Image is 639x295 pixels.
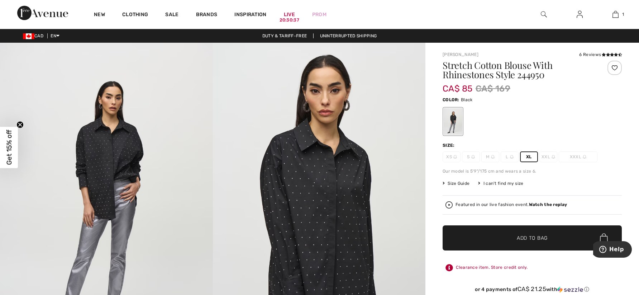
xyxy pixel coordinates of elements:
span: L [501,151,519,162]
img: ring-m.svg [583,155,586,159]
span: Add to Bag [517,234,548,242]
div: 20:30:37 [280,17,299,24]
img: 1ère Avenue [17,6,68,20]
a: [PERSON_NAME] [443,52,478,57]
div: I can't find my size [478,180,523,187]
span: CAD [23,33,46,38]
strong: Watch the replay [529,202,567,207]
span: Black [461,97,473,102]
div: Size: [443,142,456,149]
img: ring-m.svg [491,155,495,159]
div: Black [444,108,462,135]
img: ring-m.svg [453,155,457,159]
a: Clothing [122,11,148,19]
img: Sezzle [557,286,583,293]
img: Bag.svg [600,233,608,243]
span: Color: [443,97,459,102]
a: 1 [598,10,633,19]
span: XXXL [559,151,597,162]
img: My Bag [612,10,619,19]
span: M [481,151,499,162]
img: search the website [541,10,547,19]
div: Featured in our live fashion event. [456,202,567,207]
iframe: Opens a widget where you can find more information [593,241,632,259]
img: ring-m.svg [552,155,555,159]
span: EN [51,33,59,38]
a: Sale [165,11,178,19]
a: Live20:30:37 [284,11,295,18]
span: Size Guide [443,180,469,187]
span: Inspiration [234,11,266,19]
span: 1 [622,11,624,18]
button: Close teaser [16,121,24,128]
div: Our model is 5'9"/175 cm and wears a size 6. [443,168,622,174]
span: XL [520,151,538,162]
img: ring-m.svg [510,155,514,159]
span: XS [443,151,461,162]
img: ring-m.svg [471,155,475,159]
span: XXL [539,151,557,162]
span: Get 15% off [5,130,13,165]
a: New [94,11,105,19]
div: 6 Reviews [579,51,622,58]
span: CA$ 169 [476,82,510,95]
img: Watch the replay [445,201,453,209]
span: S [462,151,480,162]
button: Add to Bag [443,225,622,250]
a: Brands [196,11,218,19]
img: Canadian Dollar [23,33,34,39]
a: Sign In [571,10,588,19]
span: CA$ 21.25 [518,285,546,292]
span: CA$ 85 [443,76,473,94]
img: My Info [577,10,583,19]
div: Clearance item. Store credit only. [443,261,622,274]
a: Prom [312,11,326,18]
h1: Stretch Cotton Blouse With Rhinestones Style 244950 [443,61,592,79]
div: or 4 payments of with [443,286,622,293]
